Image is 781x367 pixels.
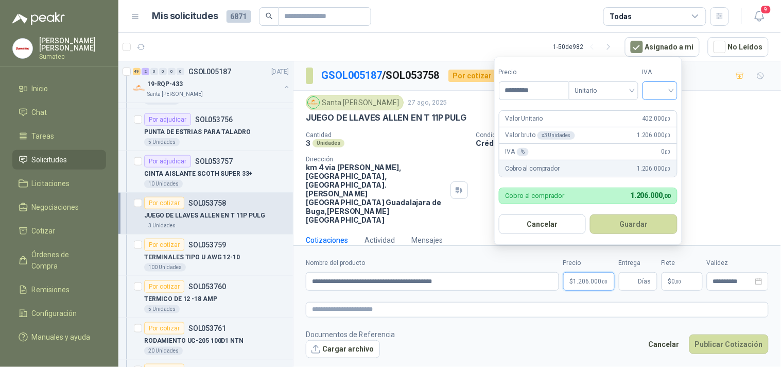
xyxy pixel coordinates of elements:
label: Precio [563,258,615,268]
button: Asignado a mi [625,37,700,57]
a: Por cotizarSOL053758JUEGO DE LLAVES ALLEN EN T 11P PULG3 Unidades [118,193,293,235]
p: PUNTA DE ESTRIAS PARA TALADRO [144,127,251,137]
span: Chat [32,107,47,118]
a: 49 2 0 0 0 0 GSOL005187[DATE] Company Logo19-RQP-433Santa [PERSON_NAME] [133,65,291,98]
span: 9 [760,5,772,14]
span: 0 [672,278,682,285]
div: 5 Unidades [144,305,180,313]
div: 0 [159,68,167,75]
span: Remisiones [32,284,70,295]
div: x 3 Unidades [537,131,575,140]
a: Solicitudes [12,150,106,170]
a: Negociaciones [12,197,106,217]
p: JUEGO DE LLAVES ALLEN EN T 11P PULG [306,112,466,123]
p: [PERSON_NAME] [PERSON_NAME] [39,37,106,52]
span: Unitario [575,83,632,98]
div: Todas [610,11,632,22]
p: Cobro al comprador [506,192,565,199]
label: IVA [643,68,678,77]
div: 10 Unidades [144,180,183,188]
p: Valor Unitario [506,114,543,124]
span: Licitaciones [32,178,70,189]
p: GSOL005187 [188,68,231,75]
span: 1.206.000 [630,191,670,199]
div: 0 [168,68,176,75]
p: RODAMIENTO UC-205 100D1 NTN [144,336,244,346]
span: ,00 [665,132,671,138]
span: 1.206.000 [574,278,608,285]
span: ,00 [665,116,671,122]
p: Condición de pago [476,131,777,139]
p: km 4 via [PERSON_NAME], [GEOGRAPHIC_DATA], [GEOGRAPHIC_DATA]. [PERSON_NAME][GEOGRAPHIC_DATA] Guad... [306,163,446,224]
button: Publicar Cotización [689,335,769,354]
div: Por cotizar [448,70,496,82]
button: Guardar [590,214,678,234]
span: ,00 [663,193,671,199]
label: Flete [662,258,703,268]
button: Cargar archivo [306,340,380,359]
label: Entrega [619,258,657,268]
button: Cancelar [499,214,586,234]
p: 19-RQP-433 [147,79,183,89]
label: Validez [707,258,769,268]
p: Documentos de Referencia [306,329,395,340]
span: Solicitudes [32,154,67,165]
span: 1.206.000 [637,164,670,174]
div: % [517,148,529,156]
a: Inicio [12,79,106,98]
span: 1.206.000 [637,130,670,140]
a: Por cotizarSOL053759TERMINALES TIPO U AWG 12-10100 Unidades [118,235,293,276]
p: Crédito 60 días [476,139,777,147]
span: Inicio [32,83,48,94]
img: Company Logo [13,39,32,58]
div: Mensajes [411,235,443,246]
p: 27 ago, 2025 [408,98,447,108]
span: Tareas [32,130,55,142]
span: ,00 [675,279,682,285]
span: 0 [661,147,670,157]
span: Manuales y ayuda [32,331,91,343]
div: 20 Unidades [144,347,183,355]
img: Company Logo [308,97,319,108]
p: $1.206.000,00 [563,272,615,291]
p: SOL053760 [188,283,226,290]
p: Dirección [306,156,446,163]
a: Tareas [12,126,106,146]
p: Valor bruto [506,130,575,140]
p: / SOL053758 [321,68,440,84]
span: Días [638,273,651,290]
div: Por adjudicar [144,155,191,168]
div: Unidades [313,139,344,147]
button: Cancelar [643,335,685,354]
span: Configuración [32,308,77,319]
span: 402.000 [642,114,671,124]
div: Actividad [365,235,395,246]
span: 6871 [227,10,251,23]
p: TERMINALES TIPO U AWG 12-10 [144,253,240,262]
label: Nombre del producto [306,258,559,268]
div: 100 Unidades [144,263,186,272]
a: Configuración [12,304,106,323]
div: Santa [PERSON_NAME] [306,95,404,110]
a: Órdenes de Compra [12,245,106,276]
a: Por cotizarSOL053760TERMICO DE 12 -18 AMP5 Unidades [118,276,293,318]
span: ,00 [665,166,671,172]
p: SOL053759 [188,241,226,248]
span: ,00 [665,149,671,155]
a: Chat [12,103,106,122]
span: search [266,12,273,20]
a: Por adjudicarSOL053757CINTA AISLANTE SCOTH SUPER 33+10 Unidades [118,151,293,193]
p: IVA [506,147,529,157]
a: Por adjudicarSOL053756PUNTA DE ESTRIAS PARA TALADRO5 Unidades [118,109,293,151]
div: Por cotizar [144,322,184,335]
p: TERMICO DE 12 -18 AMP [144,294,217,304]
div: 49 [133,68,141,75]
span: ,00 [602,279,608,285]
p: SOL053758 [188,199,226,207]
div: 3 Unidades [144,222,180,230]
div: Por cotizar [144,280,184,293]
p: SOL053757 [195,158,233,165]
span: Negociaciones [32,202,79,213]
p: $ 0,00 [662,272,703,291]
p: SOL053756 [195,116,233,123]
